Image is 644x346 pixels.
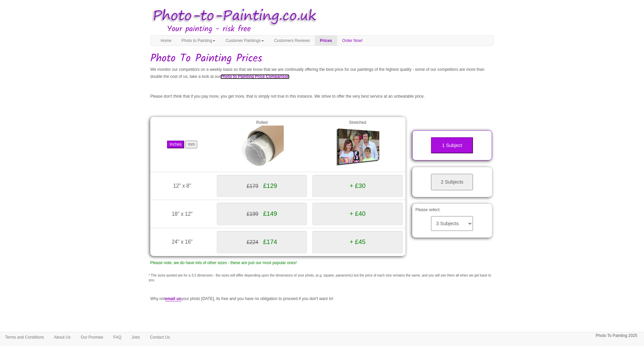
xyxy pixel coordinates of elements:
[167,25,494,34] h3: Your painting - risk free
[176,36,220,46] a: Photo to Painting
[165,296,181,301] a: email us
[75,332,108,342] a: Our Promise
[150,259,406,266] p: Please note, we do have lots of other sizes - these are just our most popular ones!
[412,204,492,238] div: Please select:
[263,182,277,189] span: £129
[49,332,75,342] a: About Us
[310,117,405,172] td: Stretched
[596,332,637,339] p: Photo To Painting 2025
[431,174,473,190] button: 2 Subjects
[167,141,184,148] button: Inches
[315,36,337,46] a: Prices
[247,239,258,245] span: £224
[220,36,269,46] a: Customer Paintings
[108,332,126,342] a: FAQ
[263,210,277,217] span: £149
[126,332,145,342] a: Jobs
[247,211,258,217] span: £199
[173,183,191,189] span: 12" x 8"
[240,126,284,169] img: Rolled
[172,239,193,245] span: 24" x 16"
[150,295,494,302] p: Why not your photo [DATE], its free and you have no obligation to proceed if you don't want to!
[147,3,319,29] img: Photo to Painting
[150,53,494,64] h1: Photo To Painting Prices
[214,117,310,172] td: Rolled
[149,273,495,283] p: * The sizes quoted are for a 3:2 dimension - the sizes will differ depending upon the dimensions ...
[150,66,494,80] p: We monitor our competitors on a weekly basis so that we know that we are continually offering the...
[156,36,176,46] a: Home
[431,137,473,154] button: 1 Subject
[336,126,379,169] img: Gallery Wrap
[269,36,315,46] a: Customers Reviews
[350,210,365,217] span: + £40
[247,183,258,189] span: £179
[337,36,368,46] a: Order Now!
[145,332,175,342] a: Contact Us
[185,141,197,148] button: mm
[150,93,494,100] p: Please don't think that if you pay more, you get more, that is simply not true in this instance. ...
[172,211,193,217] span: 18" x 12"
[350,238,365,245] span: + £45
[263,238,277,245] span: £174
[220,74,289,79] a: Photo to Painting Price Comparison
[350,182,365,189] span: + £30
